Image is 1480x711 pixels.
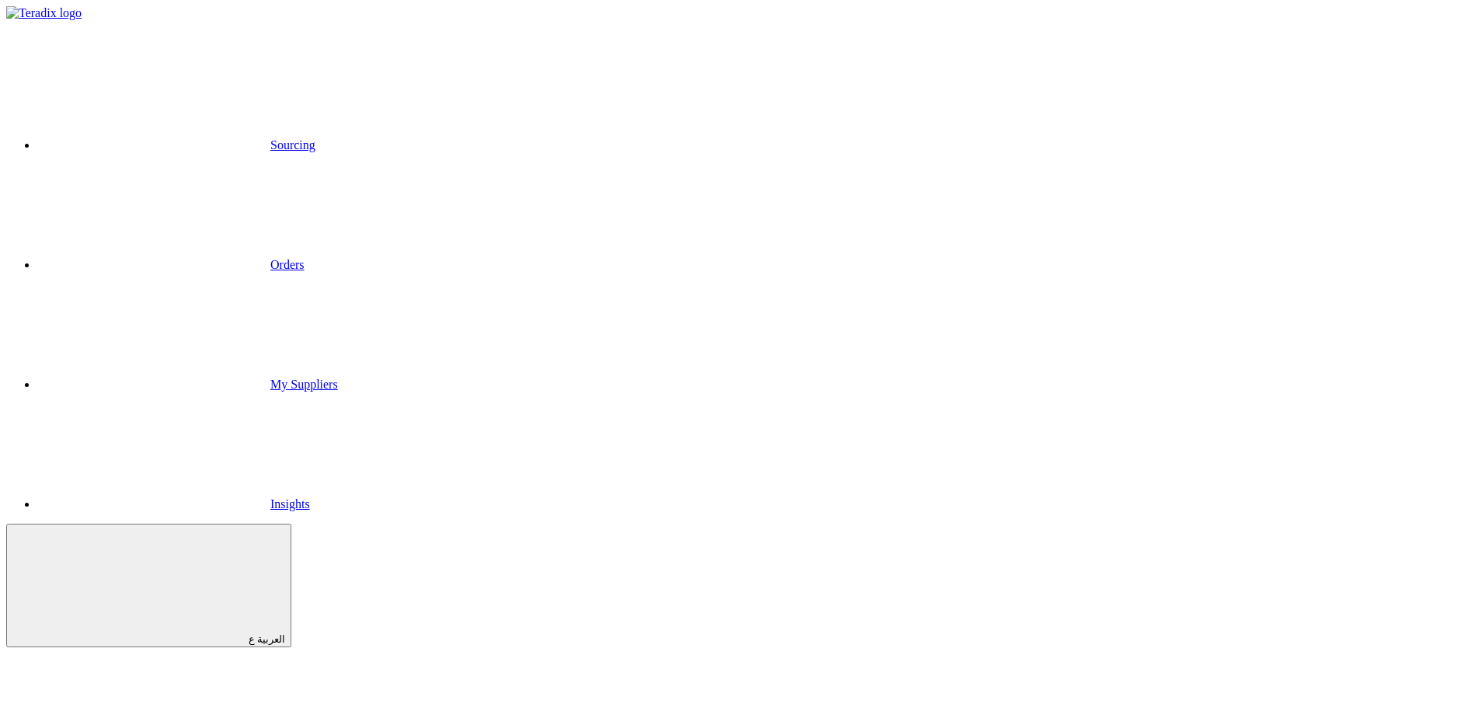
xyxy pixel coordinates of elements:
img: Teradix logo [6,6,82,20]
a: Sourcing [37,138,315,152]
span: العربية [257,633,285,645]
a: Insights [37,497,310,511]
span: ع [249,633,255,645]
button: العربية ع [6,524,291,647]
a: My Suppliers [37,378,338,391]
a: Orders [37,258,305,271]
